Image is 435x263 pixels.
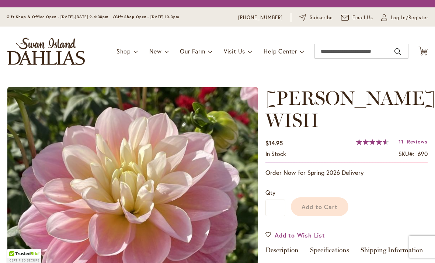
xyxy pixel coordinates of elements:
span: Visit Us [224,47,245,55]
span: Reviews [407,138,428,145]
span: $14.95 [265,139,283,147]
span: Email Us [352,14,373,21]
a: Shipping Information [361,247,423,257]
strong: SKU [399,150,414,158]
iframe: Launch Accessibility Center [6,237,26,257]
span: In stock [265,150,286,158]
a: Add to Wish List [265,231,325,239]
div: 93% [356,139,389,145]
span: Add to Wish List [275,231,325,239]
a: Email Us [341,14,373,21]
a: Specifications [310,247,349,257]
span: Shop [116,47,131,55]
span: 11 [399,138,403,145]
a: 11 Reviews [399,138,428,145]
a: Subscribe [299,14,333,21]
span: Subscribe [310,14,333,21]
span: Qty [265,188,275,196]
span: Gift Shop Open - [DATE] 10-3pm [115,14,179,19]
p: Order Now for Spring 2026 Delivery [265,168,428,177]
a: [PHONE_NUMBER] [238,14,283,21]
div: Availability [265,150,286,158]
span: Help Center [264,47,297,55]
span: Log In/Register [391,14,428,21]
a: Description [265,247,299,257]
span: Our Farm [180,47,205,55]
span: New [149,47,161,55]
div: Detailed Product Info [265,247,428,257]
span: Gift Shop & Office Open - [DATE]-[DATE] 9-4:30pm / [7,14,115,19]
a: store logo [7,38,85,65]
div: 690 [418,150,428,158]
a: Log In/Register [381,14,428,21]
button: Search [394,46,401,58]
